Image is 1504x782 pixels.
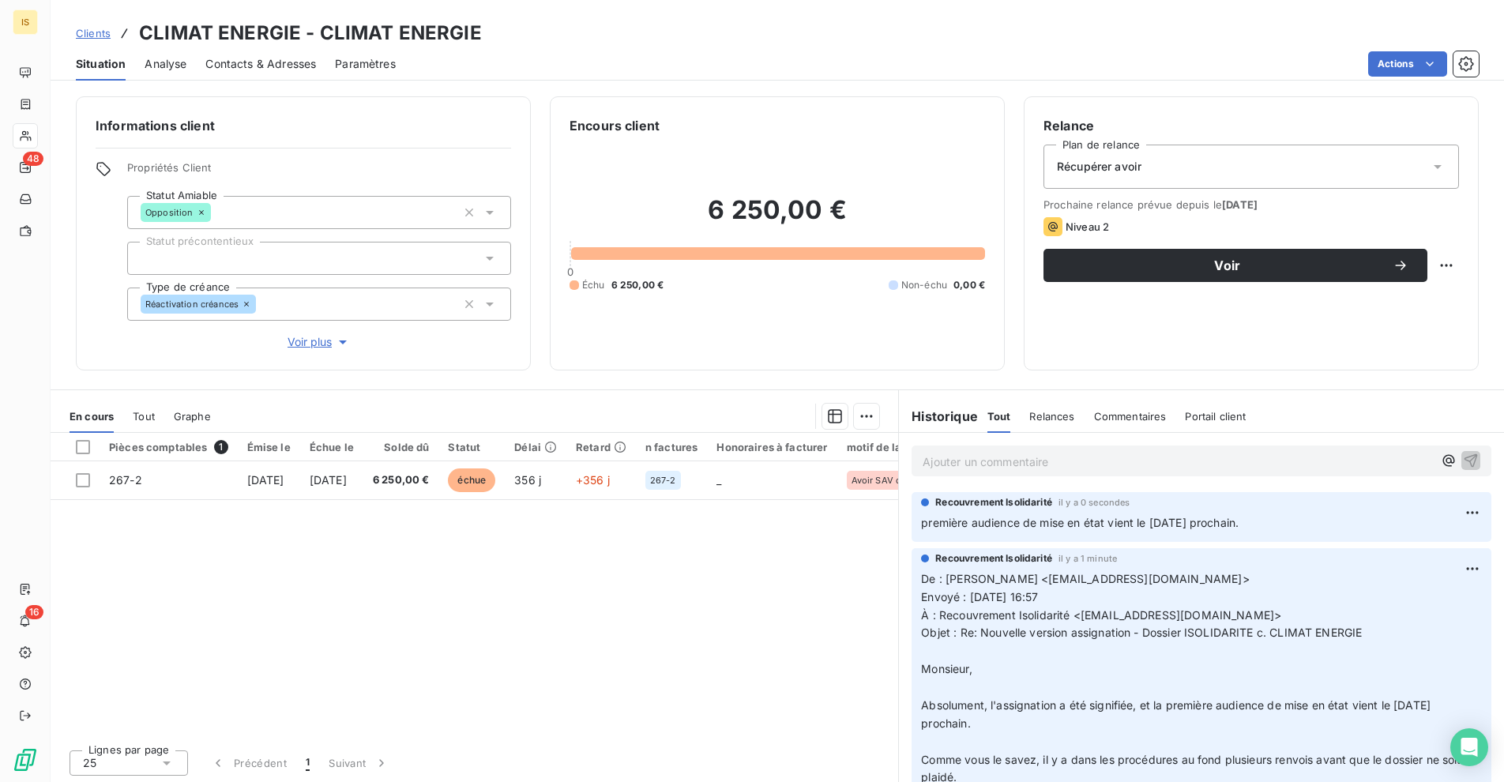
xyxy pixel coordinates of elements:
[935,551,1052,566] span: Recouvrement Isolidarité
[310,441,354,453] div: Échue le
[576,441,626,453] div: Retard
[650,476,676,485] span: 267-2
[921,662,972,675] span: Monsieur,
[1185,410,1246,423] span: Portail client
[310,473,347,487] span: [DATE]
[13,9,38,35] div: IS
[319,746,399,780] button: Suivant
[899,407,978,426] h6: Historique
[987,410,1011,423] span: Tout
[570,194,985,242] h2: 6 250,00 €
[611,278,664,292] span: 6 250,00 €
[1058,554,1117,563] span: il y a 1 minute
[109,473,142,487] span: 267-2
[921,572,1249,585] span: De : [PERSON_NAME] <[EMAIL_ADDRESS][DOMAIN_NAME]>
[373,441,430,453] div: Solde dû
[448,468,495,492] span: échue
[76,56,126,72] span: Situation
[70,410,114,423] span: En cours
[901,278,947,292] span: Non-échu
[201,746,296,780] button: Précédent
[847,441,953,453] div: motif de la demande
[570,116,660,135] h6: Encours client
[127,161,511,183] span: Propriétés Client
[852,476,921,485] span: Avoir SAV classique
[145,299,239,309] span: Réactivation créances
[514,441,557,453] div: Délai
[76,27,111,39] span: Clients
[921,698,1434,730] span: Absolument, l'assignation a été signifiée, et la première audience de mise en état vient le [DATE...
[296,746,319,780] button: 1
[335,56,396,72] span: Paramètres
[645,441,698,453] div: n factures
[1043,116,1459,135] h6: Relance
[1094,410,1167,423] span: Commentaires
[1062,259,1393,272] span: Voir
[145,208,194,217] span: Opposition
[25,605,43,619] span: 16
[921,608,1281,622] span: À : Recouvrement Isolidarité <[EMAIL_ADDRESS][DOMAIN_NAME]>
[306,755,310,771] span: 1
[1043,249,1427,282] button: Voir
[921,626,1362,639] span: Objet : Re: Nouvelle version assignation - Dossier ISOLIDARITE c. CLIMAT ENERGIE
[205,56,316,72] span: Contacts & Adresses
[1029,410,1074,423] span: Relances
[23,152,43,166] span: 48
[1368,51,1447,77] button: Actions
[139,19,482,47] h3: CLIMAT ENERGIE - CLIMAT ENERGIE
[1058,498,1130,507] span: il y a 0 secondes
[256,297,269,311] input: Ajouter une valeur
[448,441,495,453] div: Statut
[211,205,224,220] input: Ajouter une valeur
[13,747,38,773] img: Logo LeanPay
[133,410,155,423] span: Tout
[1066,220,1109,233] span: Niveau 2
[145,56,186,72] span: Analyse
[716,473,721,487] span: _
[214,440,228,454] span: 1
[141,251,153,265] input: Ajouter une valeur
[1043,198,1459,211] span: Prochaine relance prévue depuis le
[514,473,541,487] span: 356 j
[373,472,430,488] span: 6 250,00 €
[567,265,573,278] span: 0
[921,590,1038,603] span: Envoyé : [DATE] 16:57
[935,495,1052,509] span: Recouvrement Isolidarité
[716,441,827,453] div: Honoraires à facturer
[127,333,511,351] button: Voir plus
[1450,728,1488,766] div: Open Intercom Messenger
[174,410,211,423] span: Graphe
[921,516,1239,529] span: première audience de mise en état vient le [DATE] prochain.
[76,25,111,41] a: Clients
[247,441,291,453] div: Émise le
[96,116,511,135] h6: Informations client
[83,755,96,771] span: 25
[576,473,610,487] span: +356 j
[1057,159,1141,175] span: Récupérer avoir
[288,334,351,350] span: Voir plus
[1222,198,1258,211] span: [DATE]
[247,473,284,487] span: [DATE]
[582,278,605,292] span: Échu
[953,278,985,292] span: 0,00 €
[109,440,228,454] div: Pièces comptables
